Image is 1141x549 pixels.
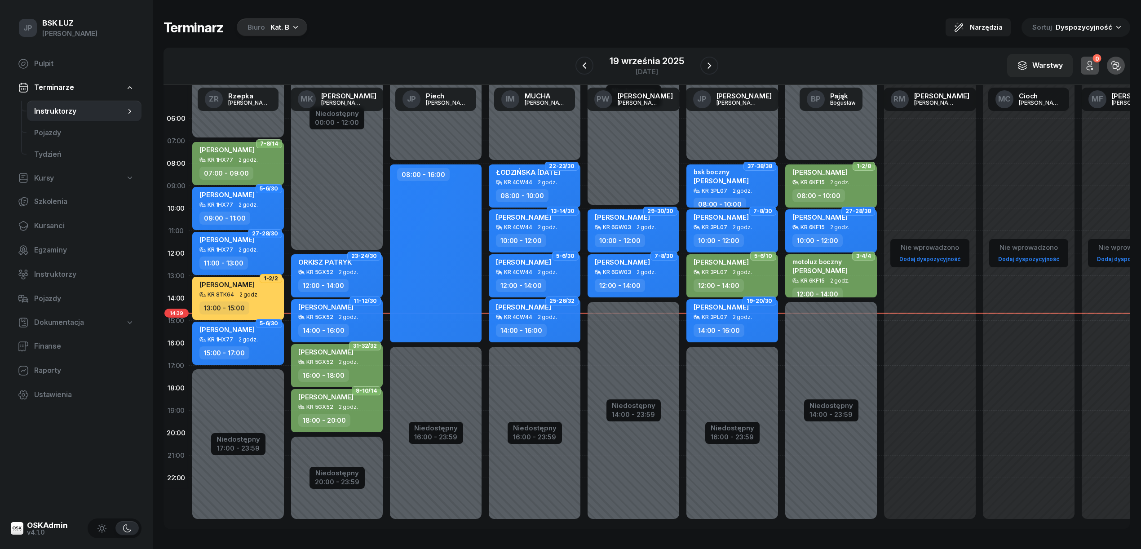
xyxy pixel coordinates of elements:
[11,312,142,333] a: Dokumentacja
[538,224,557,230] span: 2 godz.
[34,365,134,376] span: Raporty
[595,279,645,292] div: 12:00 - 14:00
[298,303,354,311] span: [PERSON_NAME]
[655,255,673,257] span: 7-8/30
[397,168,450,181] div: 08:00 - 16:00
[34,220,134,232] span: Kursanci
[260,143,278,145] span: 7-8/14
[34,173,54,184] span: Kursy
[42,19,97,27] div: BSK LUZ
[597,95,610,103] span: PW
[11,288,142,310] a: Pojazdy
[504,314,532,320] div: KR 4CW44
[694,324,744,337] div: 14:00 - 16:00
[315,108,359,128] button: Niedostępny00:00 - 12:00
[228,100,271,106] div: [PERSON_NAME]
[995,240,1063,266] button: Nie wprowadzonoDodaj dyspozycyjność
[27,522,68,529] div: OSKAdmin
[792,288,843,301] div: 12:00 - 14:00
[995,254,1063,264] a: Dodaj dyspozycyjność
[298,324,349,337] div: 14:00 - 16:00
[800,88,863,111] a: BPPająkBogusław
[914,100,957,106] div: [PERSON_NAME]
[164,377,189,399] div: 18:00
[315,476,359,486] div: 20:00 - 23:59
[239,292,259,298] span: 2 godz.
[702,269,727,275] div: KR 3PL07
[538,179,557,186] span: 2 godz.
[426,100,469,106] div: [PERSON_NAME]
[612,402,655,409] div: Niedostępny
[208,292,234,297] div: KR 8TK64
[496,324,547,337] div: 14:00 - 16:00
[11,336,142,357] a: Finanse
[260,188,278,190] span: 5-6/30
[208,336,233,342] div: KR 1HX77
[896,242,964,253] div: Nie wprowadzono
[610,57,684,66] div: 19 września 2025
[315,469,359,476] div: Niedostępny
[694,198,746,211] div: 08:00 - 10:00
[321,93,376,99] div: [PERSON_NAME]
[1081,57,1099,75] button: 0
[164,467,189,489] div: 22:00
[301,95,313,103] span: MK
[164,354,189,377] div: 17:00
[298,348,354,356] span: [PERSON_NAME]
[199,301,249,314] div: 13:00 - 15:00
[618,100,661,106] div: [PERSON_NAME]
[496,303,551,311] span: [PERSON_NAME]
[248,22,265,33] div: Biuro
[306,404,333,410] div: KR 5GX52
[747,165,772,167] span: 37-38/38
[525,93,568,99] div: MUCHA
[239,247,258,253] span: 2 godz.
[164,399,189,422] div: 19:00
[549,300,575,302] span: 25-26/32
[998,95,1011,103] span: MC
[199,146,255,154] span: [PERSON_NAME]
[353,345,377,347] span: 31-32/32
[298,369,349,382] div: 16:00 - 18:00
[315,468,359,487] button: Niedostępny20:00 - 23:59
[711,431,754,441] div: 16:00 - 23:59
[252,233,278,235] span: 27-28/30
[164,220,189,242] div: 11:00
[612,409,655,418] div: 14:00 - 23:59
[884,88,977,111] a: RM[PERSON_NAME][PERSON_NAME]
[800,224,825,230] div: KR 6KF15
[34,389,134,401] span: Ustawienia
[686,88,779,111] a: JP[PERSON_NAME][PERSON_NAME]
[914,93,969,99] div: [PERSON_NAME]
[612,400,655,420] button: Niedostępny14:00 - 23:59
[407,95,416,103] span: JP
[896,240,964,266] button: Nie wprowadzonoDodaj dyspozycyjność
[800,278,825,283] div: KR 6KF15
[694,258,749,266] span: [PERSON_NAME]
[694,279,744,292] div: 12:00 - 14:00
[354,300,377,302] span: 11-12/30
[702,314,727,320] div: KR 3PL07
[1032,22,1054,33] span: Sortuj
[637,269,656,275] span: 2 godz.
[164,107,189,130] div: 06:00
[199,280,255,289] span: [PERSON_NAME]
[610,68,684,75] div: [DATE]
[351,255,377,257] span: 23-24/30
[298,258,352,266] span: ORKISZ PATRYK
[199,190,255,199] span: [PERSON_NAME]
[339,404,358,410] span: 2 godz.
[702,224,727,230] div: KR 3PL07
[11,191,142,213] a: Szkolenia
[11,77,142,98] a: Terminarze
[27,122,142,144] a: Pojazdy
[306,314,333,320] div: KR 5GX52
[34,149,134,160] span: Tydzień
[298,393,354,401] span: [PERSON_NAME]
[34,196,134,208] span: Szkolenia
[988,88,1069,111] a: MCCioch[PERSON_NAME]
[298,279,349,292] div: 12:00 - 14:00
[595,258,650,266] span: [PERSON_NAME]
[496,189,548,202] div: 08:00 - 10:00
[496,168,560,177] span: ŁODZIŃSKA [DATE]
